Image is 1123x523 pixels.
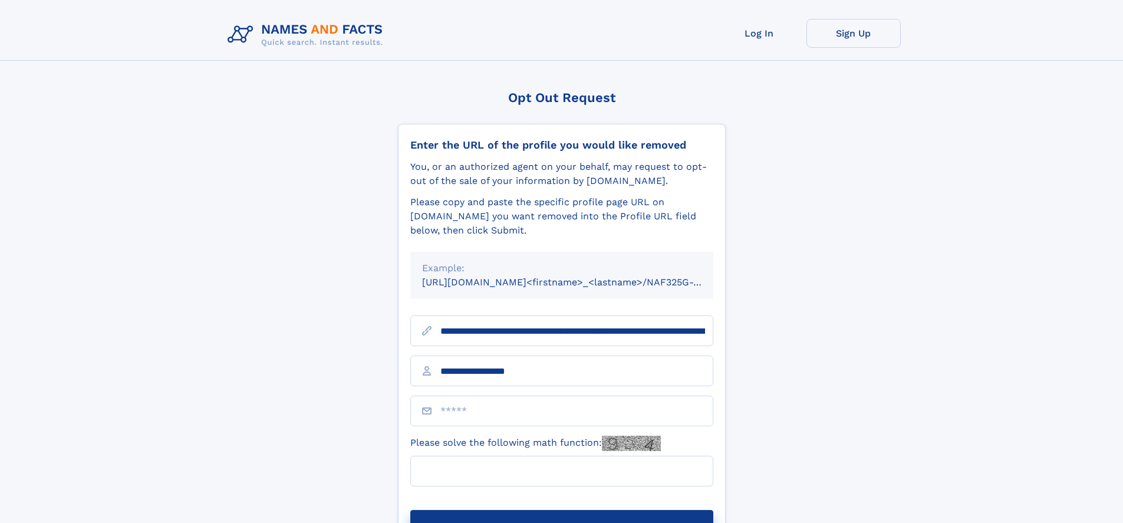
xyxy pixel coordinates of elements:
[410,436,661,451] label: Please solve the following math function:
[410,139,713,152] div: Enter the URL of the profile you would like removed
[422,261,702,275] div: Example:
[422,277,736,288] small: [URL][DOMAIN_NAME]<firstname>_<lastname>/NAF325G-xxxxxxxx
[410,195,713,238] div: Please copy and paste the specific profile page URL on [DOMAIN_NAME] you want removed into the Pr...
[410,160,713,188] div: You, or an authorized agent on your behalf, may request to opt-out of the sale of your informatio...
[806,19,901,48] a: Sign Up
[712,19,806,48] a: Log In
[398,90,726,105] div: Opt Out Request
[223,19,393,51] img: Logo Names and Facts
